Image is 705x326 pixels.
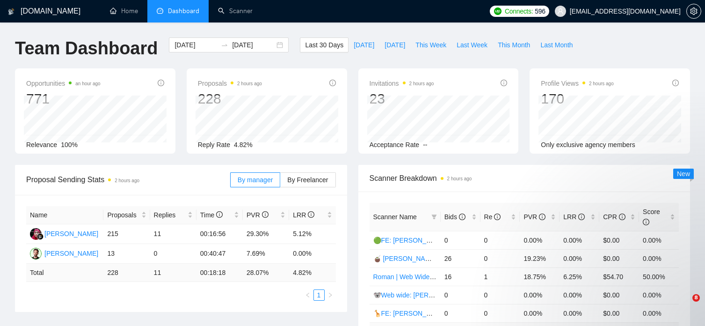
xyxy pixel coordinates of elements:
[578,214,585,220] span: info-circle
[540,40,573,50] span: Last Month
[305,292,311,298] span: left
[289,264,335,282] td: 4.82 %
[221,41,228,49] span: to
[563,213,585,221] span: LRR
[61,141,78,148] span: 100%
[198,141,230,148] span: Reply Rate
[520,231,560,249] td: 0.00%
[237,81,262,86] time: 2 hours ago
[329,80,336,86] span: info-circle
[30,228,42,240] img: D
[410,37,451,52] button: This Week
[150,224,196,244] td: 11
[673,294,696,317] iframe: Intercom live chat
[480,231,520,249] td: 0
[373,273,493,281] a: Roman | Web Wide: 09/16 - Bid in Range
[325,289,336,301] button: right
[480,249,520,267] td: 0
[447,176,472,181] time: 2 hours ago
[523,213,545,221] span: PVR
[287,176,328,184] span: By Freelancer
[327,292,333,298] span: right
[539,214,545,220] span: info-circle
[687,7,701,15] span: setting
[150,264,196,282] td: 11
[444,213,465,221] span: Bids
[603,213,625,221] span: CPR
[26,90,101,108] div: 771
[243,264,289,282] td: 28.07 %
[557,8,564,15] span: user
[494,214,501,220] span: info-circle
[415,40,446,50] span: This Week
[560,304,599,322] td: 0.00%
[480,304,520,322] td: 0
[168,7,199,15] span: Dashboard
[216,211,223,218] span: info-circle
[289,224,335,244] td: 5.12%
[232,40,275,50] input: End date
[26,141,57,148] span: Relevance
[535,6,545,16] span: 596
[75,81,100,86] time: an hour ago
[157,7,163,14] span: dashboard
[498,40,530,50] span: This Month
[154,210,186,220] span: Replies
[541,141,635,148] span: Only exclusive agency members
[103,206,150,224] th: Proposals
[103,224,150,244] td: 215
[313,289,325,301] li: 1
[221,41,228,49] span: swap-right
[431,214,437,220] span: filter
[441,231,480,249] td: 0
[409,81,434,86] time: 2 hours ago
[26,174,230,185] span: Proposal Sending Stats
[198,78,262,89] span: Proposals
[599,304,639,322] td: $0.00
[484,213,501,221] span: Re
[349,37,379,52] button: [DATE]
[520,249,560,267] td: 19.23%
[44,229,98,239] div: [PERSON_NAME]
[373,310,447,317] a: 🦒FE: [PERSON_NAME]
[26,78,101,89] span: Opportunities
[302,289,313,301] button: left
[26,264,103,282] td: Total
[379,37,410,52] button: [DATE]
[692,294,700,302] span: 8
[107,210,139,220] span: Proposals
[541,90,614,108] div: 170
[30,248,42,259] img: RV
[150,244,196,264] td: 0
[238,176,273,184] span: By manager
[103,244,150,264] td: 13
[150,206,196,224] th: Replies
[480,286,520,304] td: 0
[289,244,335,264] td: 0.00%
[643,208,660,226] span: Score
[441,249,480,267] td: 26
[158,80,164,86] span: info-circle
[686,4,701,19] button: setting
[308,211,314,218] span: info-circle
[639,304,679,322] td: 0.00%
[459,214,465,220] span: info-circle
[218,7,253,15] a: searchScanner
[373,237,447,244] a: 🟢FE: [PERSON_NAME]
[451,37,493,52] button: Last Week
[541,78,614,89] span: Profile Views
[30,230,98,237] a: D[PERSON_NAME]
[686,7,701,15] a: setting
[198,90,262,108] div: 228
[37,233,44,240] img: gigradar-bm.png
[441,286,480,304] td: 0
[441,267,480,286] td: 16
[480,267,520,286] td: 1
[385,40,405,50] span: [DATE]
[493,37,535,52] button: This Month
[247,211,269,219] span: PVR
[243,224,289,244] td: 29.30%
[44,248,98,259] div: [PERSON_NAME]
[560,231,599,249] td: 0.00%
[234,141,253,148] span: 4.82%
